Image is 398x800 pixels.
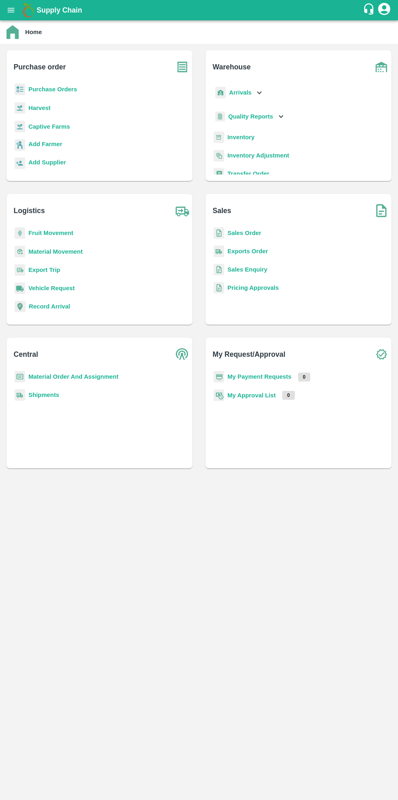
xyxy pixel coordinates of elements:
b: Central [14,349,38,360]
img: central [172,344,193,364]
img: harvest [15,121,25,133]
b: Quality Reports [228,113,273,120]
a: Export Trip [28,267,60,273]
img: payment [214,371,224,383]
img: sales [214,264,224,276]
img: delivery [15,264,25,276]
img: recordArrival [15,301,26,312]
a: Exports Order [227,248,268,254]
b: Sales [213,205,231,216]
img: warehouse [371,57,392,77]
p: 0 [298,373,311,382]
img: harvest [15,102,25,114]
button: open drawer [2,1,20,19]
img: purchase [172,57,193,77]
div: customer-support [363,3,377,17]
a: Shipments [28,392,59,398]
b: Purchase order [14,61,66,73]
a: Sales Enquiry [227,266,267,273]
img: qualityReport [215,112,225,122]
img: whTransfer [214,168,224,180]
img: vehicle [15,282,25,294]
img: check [371,344,392,364]
img: sales [214,227,224,239]
img: supplier [15,157,25,169]
a: Fruit Movement [28,230,74,236]
p: 0 [282,391,295,400]
img: fruit [15,227,25,239]
a: Inventory [227,134,255,140]
a: Pricing Approvals [227,285,279,291]
b: Logistics [14,205,45,216]
img: centralMaterial [15,371,25,383]
b: Warehouse [213,61,251,73]
a: Harvest [28,105,50,111]
img: logo [20,2,37,18]
img: truck [172,201,193,221]
img: farmer [15,139,25,151]
a: Record Arrival [29,303,70,310]
b: Arrivals [229,89,251,96]
img: material [15,246,25,258]
b: Add Farmer [28,141,62,147]
img: reciept [15,84,25,95]
a: Inventory Adjustment [227,152,289,159]
img: shipments [15,389,25,401]
img: whInventory [214,132,224,143]
a: Material Movement [28,248,83,255]
a: Material Order And Assignment [28,373,119,380]
a: Transfer Order [227,170,269,177]
img: inventory [214,150,224,162]
a: Purchase Orders [28,86,77,93]
b: Add Supplier [28,159,66,166]
a: My Approval List [227,392,276,399]
a: Sales Order [227,230,261,236]
b: Home [25,29,42,35]
a: Add Supplier [28,158,66,169]
img: home [6,25,19,39]
img: soSales [371,201,392,221]
b: My Request/Approval [213,349,286,360]
img: approval [214,389,224,401]
a: Supply Chain [37,4,363,16]
div: Arrivals [214,84,264,102]
a: Vehicle Request [28,285,75,291]
div: account of current user [377,2,392,19]
a: Add Farmer [28,140,62,151]
a: Captive Farms [28,123,70,130]
img: whArrival [215,87,226,99]
b: Supply Chain [37,6,82,14]
img: shipments [214,246,224,257]
a: My Payment Requests [227,373,292,380]
div: Quality Reports [214,108,286,125]
img: sales [214,282,224,294]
